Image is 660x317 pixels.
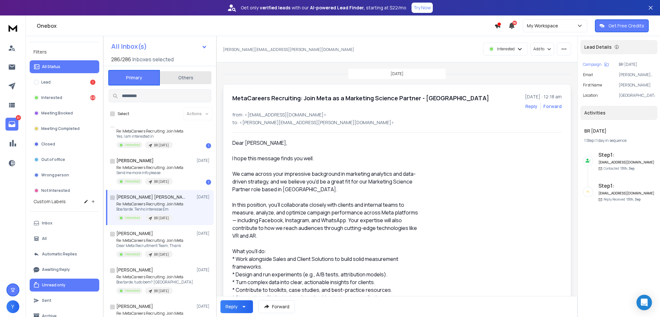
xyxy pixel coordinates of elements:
p: Re: MetaCareers Recruiting: Join Meta [116,311,183,316]
p: Boa tarde. Tenho interesse Em [116,207,183,212]
img: logo [6,22,19,34]
button: All [30,232,99,245]
h1: [PERSON_NAME] [116,230,153,237]
p: BR [DATE] [154,289,169,293]
p: [DATE] [391,71,403,76]
p: Contacted [604,166,635,171]
strong: AI-powered Lead Finder, [310,5,365,11]
p: BR [DATE] [154,216,169,221]
p: All Status [42,64,60,69]
p: Get Free Credits [608,23,644,29]
span: 13th, Sep [620,166,635,171]
div: Open Intercom Messenger [636,295,652,310]
h1: MetaCareers Recruiting: Join Meta as a Marketing Science Partner - [GEOGRAPHIC_DATA] [232,94,489,103]
span: 50 [512,21,517,25]
h1: All Inbox(s) [111,43,147,50]
h1: [PERSON_NAME] [116,303,153,310]
h6: Step 1 : [598,151,655,159]
p: from: <[EMAIL_ADDRESS][DOMAIN_NAME]> [232,112,562,118]
p: [DATE] [197,158,211,163]
p: [PERSON_NAME][EMAIL_ADDRESS][PERSON_NAME][DOMAIN_NAME] [223,47,354,52]
p: Not Interested [41,188,70,193]
div: 68 [90,95,95,100]
button: Automatic Replies [30,248,99,261]
p: Interested [125,215,140,220]
p: [DATE] [197,194,211,200]
p: Out of office [41,157,65,162]
p: Re: MetaCareers Recruiting: Join Meta [116,238,183,243]
p: [DATE] : 12:18 am [525,94,562,100]
span: 1 day in sequence [596,138,626,143]
div: 1 [206,180,211,185]
div: 1 [90,80,95,85]
p: Interested [125,288,140,293]
p: BR [DATE] [619,62,655,67]
p: BR [DATE] [154,252,169,257]
button: Forward [258,300,295,313]
button: Reply [525,103,538,110]
button: Interested68 [30,91,99,104]
p: [GEOGRAPHIC_DATA] [619,93,655,98]
button: Wrong person [30,169,99,182]
p: Wrong person [41,173,69,178]
p: Re: MetaCareers Recruiting: Join Meta [116,165,183,170]
h1: [PERSON_NAME] [PERSON_NAME] [PERSON_NAME] [116,194,187,200]
button: Out of office [30,153,99,166]
p: Send me more info please [116,170,183,175]
button: Y [6,300,19,313]
p: Boa tarde, tudo bem? [GEOGRAPHIC_DATA] [116,280,193,285]
button: Try Now [412,3,433,13]
div: Activities [580,106,657,120]
div: Reply [226,303,238,310]
h3: Filters [30,47,99,56]
p: Yes, I am interested in [116,134,183,139]
div: 1 [206,143,211,148]
p: Interested [125,252,140,257]
div: | [584,138,654,143]
p: to: <[PERSON_NAME][EMAIL_ADDRESS][PERSON_NAME][DOMAIN_NAME]> [232,119,562,126]
p: Re: MetaCareers Recruiting: Join Meta [116,129,183,134]
h6: [EMAIL_ADDRESS][DOMAIN_NAME] [598,160,655,165]
p: [PERSON_NAME] [619,83,655,88]
p: Automatic Replies [42,252,77,257]
p: Meeting Completed [41,126,80,131]
p: My Workspace [527,23,561,29]
button: Lead1 [30,76,99,89]
div: Forward [543,103,562,110]
h3: Custom Labels [34,198,66,205]
button: Awaiting Reply [30,263,99,276]
p: [DATE] [197,231,211,236]
span: 1 Step [584,138,594,143]
button: Inbox [30,217,99,230]
button: Reply [220,300,253,313]
p: Inbox [42,221,53,226]
h6: Step 1 : [598,182,655,190]
button: Get Free Credits [595,19,649,32]
button: Meeting Completed [30,122,99,135]
p: Get only with our starting at $22/mo [241,5,406,11]
p: [PERSON_NAME][EMAIL_ADDRESS][PERSON_NAME][DOMAIN_NAME] [619,72,655,77]
a: 67 [5,118,18,131]
p: Email [583,72,593,77]
button: Campaign [583,62,609,67]
p: Campaign [583,62,602,67]
span: 13th, Sep [626,197,641,202]
p: Lead [41,80,51,85]
span: 286 / 286 [111,55,131,63]
p: Re: MetaCareers Recruiting: Join Meta [116,274,193,280]
p: Try Now [413,5,431,11]
button: Meeting Booked [30,107,99,120]
p: Interested [41,95,62,100]
p: Closed [41,142,55,147]
strong: verified leads [260,5,290,11]
button: All Status [30,60,99,73]
p: Sent [42,298,51,303]
p: location [583,93,598,98]
h1: [PERSON_NAME] [116,157,154,164]
p: 67 [16,115,21,120]
button: Closed [30,138,99,151]
button: Unread only [30,279,99,292]
label: Select [118,111,129,116]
